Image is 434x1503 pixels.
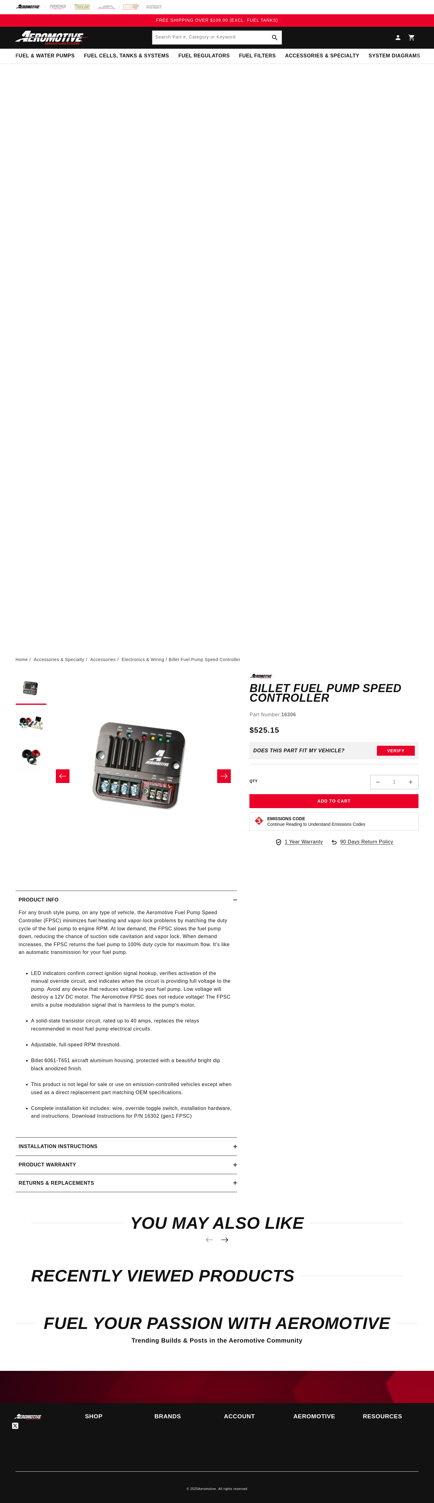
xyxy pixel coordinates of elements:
[169,656,240,663] li: Billet Fuel Pump Speed Controller
[16,674,47,705] button: Load image 1 in gallery view
[156,18,278,23] span: FREE SHIPPING OVER $109.00 (EXCL. FUEL TANKS)
[267,816,365,827] button: Emissions CodeContinue Reading to Understand Emissions Codes
[16,674,237,878] media-gallery: Gallery Viewer
[254,816,264,826] img: Emissions code
[31,1104,234,1120] li: Complete installation kit includes: wire, override toggle switch, installation hardware, and inst...
[31,1017,234,1033] li: A solid-state transistor circuit, rated up to 40 amps, replaces the relays recommended in most fu...
[19,1179,94,1187] h2: Returns & replacements
[249,683,418,703] h1: Billet Fuel Pump Speed Controller
[90,656,116,663] a: Accessories
[280,49,364,63] summary: Accessories & Specialty
[267,816,305,821] strong: Emissions Code
[218,1487,247,1491] small: All rights reserved
[31,1268,403,1283] h2: Recently Viewed Products
[19,1143,97,1151] h2: Installation Instructions
[377,746,415,756] button: Verify
[249,711,418,719] div: Part Number:
[281,712,296,717] strong: 16306
[174,49,234,63] summary: Fuel Regulators
[369,53,420,59] span: System Diagrams
[56,769,69,783] button: Slide left
[154,1414,210,1419] summary: Brands
[178,53,230,59] span: Fuel Regulators
[31,1080,234,1096] li: This product is not legal for sale or use on emission-controlled vehicles except when used as a d...
[275,838,323,846] a: 1 Year Warranty
[267,821,365,827] p: Continue Reading to Understand Emissions Codes
[16,1174,237,1192] summary: Returns & replacements
[16,656,28,663] a: Home
[253,748,345,754] div: Does This part fit My vehicle?
[152,31,282,44] input: Search by Part Number, Category or Keyword
[340,838,393,852] span: 90 Days Return Policy
[239,53,276,59] span: Fuel Filters
[203,1233,216,1247] button: Previous slide
[268,31,282,44] button: search button
[285,53,359,59] span: Accessories & Specialty
[79,49,174,63] summary: Fuel Cells, Tanks & Systems
[34,656,89,663] li: Accessories & Specialty
[16,1156,237,1174] summary: Product warranty
[84,53,169,59] span: Fuel Cells, Tanks & Systems
[31,1041,234,1049] li: Adjustable, full-speed RPM threshold.
[16,1138,237,1156] summary: Installation Instructions
[132,1337,302,1344] span: Trending Builds & Posts in the Aeromotive Community
[217,769,231,783] button: Slide right
[31,1057,234,1072] li: Billet 6061-T651 aircraft aluminum housing, protected with a beautiful bright dip black anodized ...
[13,1414,44,1420] img: Aeromotive
[198,1487,216,1491] a: Aeromotive
[31,969,234,1009] li: LED indicators confirm correct ignition signal hookup, verifies activation of the manual override...
[16,708,47,739] button: Load image 2 in gallery view
[122,656,164,663] a: Electronics & Wiring
[19,896,59,904] h2: Product Info
[16,742,47,773] button: Load image 3 in gallery view
[187,1487,217,1491] small: © 2025 .
[11,49,79,63] summary: Fuel & Water Pumps
[249,794,418,808] button: Add to Cart
[234,49,280,63] summary: Fuel Filters
[330,838,393,852] a: 90 Days Return Policy
[16,909,237,1128] div: For any brush style pump, on any type of vehicle, the Aeromotive Fuel Pump Speed Controller (FPSC...
[31,1216,403,1230] h2: You may also like
[13,30,91,45] img: Aeromotive
[19,1161,76,1169] h2: Product warranty
[224,1414,280,1419] summary: Account
[16,656,418,663] nav: breadcrumbs
[85,1414,141,1419] summary: Shop
[364,49,425,63] summary: System Diagrams
[293,1414,349,1419] summary: Aeromotive
[16,891,237,909] summary: Product Info
[16,53,75,59] span: Fuel & Water Pumps
[16,1316,418,1331] h2: Fuel Your Passion with Aeromotive
[249,779,257,784] label: QTY
[249,725,279,736] span: $525.15
[363,1414,418,1419] summary: Resources
[218,1233,232,1247] button: Next slide
[285,838,323,846] span: 1 Year Warranty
